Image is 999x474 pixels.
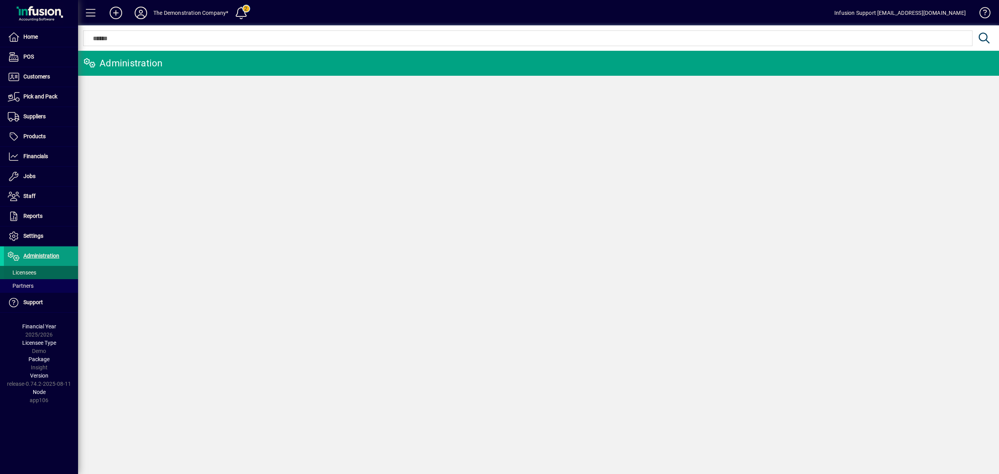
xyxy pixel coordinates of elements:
a: Financials [4,147,78,166]
a: Customers [4,67,78,87]
button: Profile [128,6,153,20]
a: Suppliers [4,107,78,127]
span: Customers [23,73,50,80]
div: Administration [84,57,163,69]
a: Settings [4,226,78,246]
span: Settings [23,233,43,239]
span: Staff [23,193,36,199]
a: Home [4,27,78,47]
span: Administration [23,253,59,259]
span: Suppliers [23,113,46,119]
a: Jobs [4,167,78,186]
span: Products [23,133,46,139]
a: Staff [4,187,78,206]
span: Financial Year [22,323,56,330]
span: Licensee Type [22,340,56,346]
span: Licensees [8,269,36,276]
span: Jobs [23,173,36,179]
span: Version [30,372,48,379]
a: Partners [4,279,78,292]
span: Financials [23,153,48,159]
a: Products [4,127,78,146]
a: Pick and Pack [4,87,78,107]
span: Reports [23,213,43,219]
a: Knowledge Base [974,2,989,27]
span: Home [23,34,38,40]
span: Pick and Pack [23,93,57,100]
a: POS [4,47,78,67]
span: Node [33,389,46,395]
span: Partners [8,283,34,289]
div: The Demonstration Company* [153,7,229,19]
span: POS [23,53,34,60]
a: Support [4,293,78,312]
a: Reports [4,207,78,226]
a: Licensees [4,266,78,279]
button: Add [103,6,128,20]
span: Package [28,356,50,362]
div: Infusion Support [EMAIL_ADDRESS][DOMAIN_NAME] [834,7,966,19]
span: Support [23,299,43,305]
